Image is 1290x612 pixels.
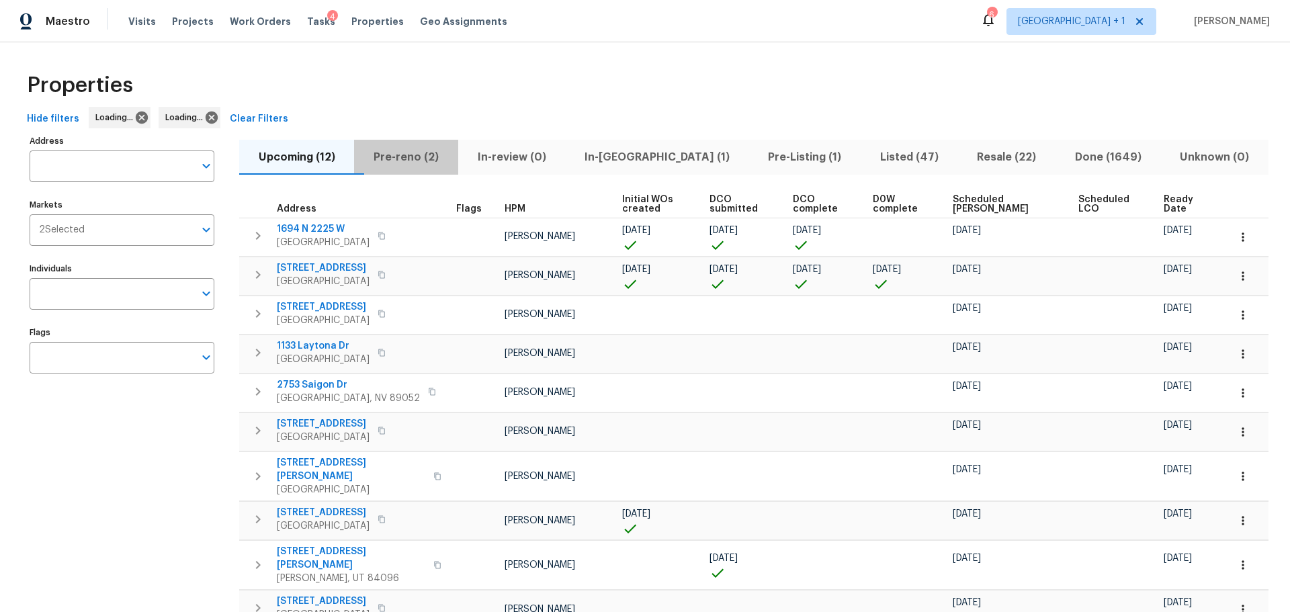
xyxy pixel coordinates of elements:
[709,265,738,274] span: [DATE]
[30,137,214,145] label: Address
[277,314,370,327] span: [GEOGRAPHIC_DATA]
[277,261,370,275] span: [STREET_ADDRESS]
[953,343,981,352] span: [DATE]
[1164,598,1192,607] span: [DATE]
[128,15,156,28] span: Visits
[505,388,575,397] span: [PERSON_NAME]
[505,427,575,436] span: [PERSON_NAME]
[953,465,981,474] span: [DATE]
[1169,148,1260,167] span: Unknown (0)
[456,204,482,214] span: Flags
[277,519,370,533] span: [GEOGRAPHIC_DATA]
[1164,509,1192,519] span: [DATE]
[709,226,738,235] span: [DATE]
[953,304,981,313] span: [DATE]
[873,195,930,214] span: D0W complete
[277,275,370,288] span: [GEOGRAPHIC_DATA]
[307,17,335,26] span: Tasks
[1064,148,1152,167] span: Done (1649)
[30,329,214,337] label: Flags
[27,79,133,92] span: Properties
[277,353,370,366] span: [GEOGRAPHIC_DATA]
[197,348,216,367] button: Open
[953,509,981,519] span: [DATE]
[505,472,575,481] span: [PERSON_NAME]
[793,226,821,235] span: [DATE]
[953,226,981,235] span: [DATE]
[1164,382,1192,391] span: [DATE]
[953,421,981,430] span: [DATE]
[277,506,370,519] span: [STREET_ADDRESS]
[21,107,85,132] button: Hide filters
[1189,15,1270,28] span: [PERSON_NAME]
[277,483,425,496] span: [GEOGRAPHIC_DATA]
[420,15,507,28] span: Geo Assignments
[1164,226,1192,235] span: [DATE]
[987,8,996,21] div: 6
[197,284,216,303] button: Open
[224,107,294,132] button: Clear Filters
[247,148,346,167] span: Upcoming (12)
[757,148,853,167] span: Pre-Listing (1)
[793,265,821,274] span: [DATE]
[159,107,220,128] div: Loading...
[622,265,650,274] span: [DATE]
[165,111,208,124] span: Loading...
[622,509,650,519] span: [DATE]
[277,545,425,572] span: [STREET_ADDRESS][PERSON_NAME]
[505,232,575,241] span: [PERSON_NAME]
[1164,195,1206,214] span: Ready Date
[30,201,214,209] label: Markets
[505,310,575,319] span: [PERSON_NAME]
[1164,265,1192,274] span: [DATE]
[573,148,740,167] span: In-[GEOGRAPHIC_DATA] (1)
[95,111,138,124] span: Loading...
[277,431,370,444] span: [GEOGRAPHIC_DATA]
[277,572,425,585] span: [PERSON_NAME], UT 84096
[505,349,575,358] span: [PERSON_NAME]
[362,148,449,167] span: Pre-reno (2)
[277,222,370,236] span: 1694 N 2225 W
[622,195,687,214] span: Initial WOs created
[466,148,557,167] span: In-review (0)
[277,300,370,314] span: [STREET_ADDRESS]
[1164,343,1192,352] span: [DATE]
[709,554,738,563] span: [DATE]
[505,516,575,525] span: [PERSON_NAME]
[1164,421,1192,430] span: [DATE]
[505,204,525,214] span: HPM
[793,195,850,214] span: DCO complete
[1018,15,1125,28] span: [GEOGRAPHIC_DATA] + 1
[89,107,150,128] div: Loading...
[277,204,316,214] span: Address
[172,15,214,28] span: Projects
[505,271,575,280] span: [PERSON_NAME]
[197,157,216,175] button: Open
[1078,195,1141,214] span: Scheduled LCO
[505,560,575,570] span: [PERSON_NAME]
[1164,554,1192,563] span: [DATE]
[277,378,420,392] span: 2753 Saigon Dr
[277,417,370,431] span: [STREET_ADDRESS]
[230,15,291,28] span: Work Orders
[1164,465,1192,474] span: [DATE]
[230,111,288,128] span: Clear Filters
[953,382,981,391] span: [DATE]
[277,392,420,405] span: [GEOGRAPHIC_DATA], NV 89052
[30,265,214,273] label: Individuals
[709,195,770,214] span: DCO submitted
[46,15,90,28] span: Maestro
[327,10,338,24] div: 4
[869,148,949,167] span: Listed (47)
[39,224,85,236] span: 2 Selected
[277,595,370,608] span: [STREET_ADDRESS]
[277,456,425,483] span: [STREET_ADDRESS][PERSON_NAME]
[27,111,79,128] span: Hide filters
[953,554,981,563] span: [DATE]
[1164,304,1192,313] span: [DATE]
[966,148,1047,167] span: Resale (22)
[873,265,901,274] span: [DATE]
[277,236,370,249] span: [GEOGRAPHIC_DATA]
[351,15,404,28] span: Properties
[197,220,216,239] button: Open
